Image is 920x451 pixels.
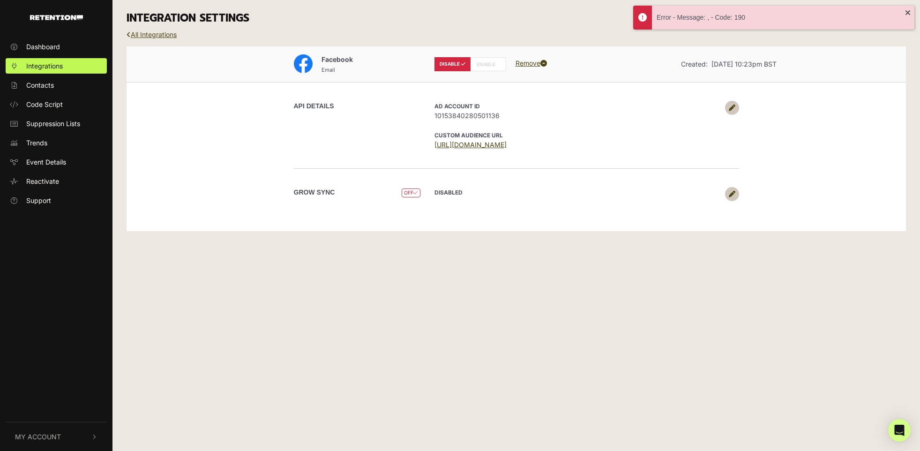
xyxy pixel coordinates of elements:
strong: CUSTOM AUDIENCE URL [434,132,503,139]
span: Contacts [26,80,54,90]
span: Created: [681,60,708,68]
span: Trends [26,138,47,148]
a: Trends [6,135,107,150]
span: Code Script [26,99,63,109]
button: My Account [6,422,107,451]
label: ENABLE [470,57,506,71]
span: Support [26,195,51,205]
label: API DETAILS [294,101,334,111]
a: Dashboard [6,39,107,54]
a: Suppression Lists [6,116,107,131]
span: Dashboard [26,42,60,52]
span: Facebook [322,55,353,63]
div: Open Intercom Messenger [888,419,911,442]
img: Facebook [294,54,313,73]
label: Grow Sync [294,188,335,197]
span: OFF [402,188,420,197]
span: Integrations [26,61,63,71]
span: Reactivate [26,176,59,186]
a: Code Script [6,97,107,112]
a: Contacts [6,77,107,93]
div: Error - Message: , - Code: 190 [657,13,905,23]
span: Event Details [26,157,66,167]
a: [URL][DOMAIN_NAME] [434,141,507,149]
img: Retention.com [30,15,83,20]
a: Event Details [6,154,107,170]
strong: AD Account ID [434,103,480,110]
span: Suppression Lists [26,119,80,128]
h3: INTEGRATION SETTINGS [127,12,906,25]
span: My Account [15,432,61,442]
strong: DISABLED [434,189,463,196]
a: Reactivate [6,173,107,189]
a: Remove [516,59,547,67]
span: 10153840280501136 [434,111,720,120]
span: [DATE] 10:23pm BST [711,60,777,68]
label: DISABLE [434,57,471,71]
small: Email [322,67,335,73]
a: Integrations [6,58,107,74]
a: All Integrations [127,30,177,38]
a: Support [6,193,107,208]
